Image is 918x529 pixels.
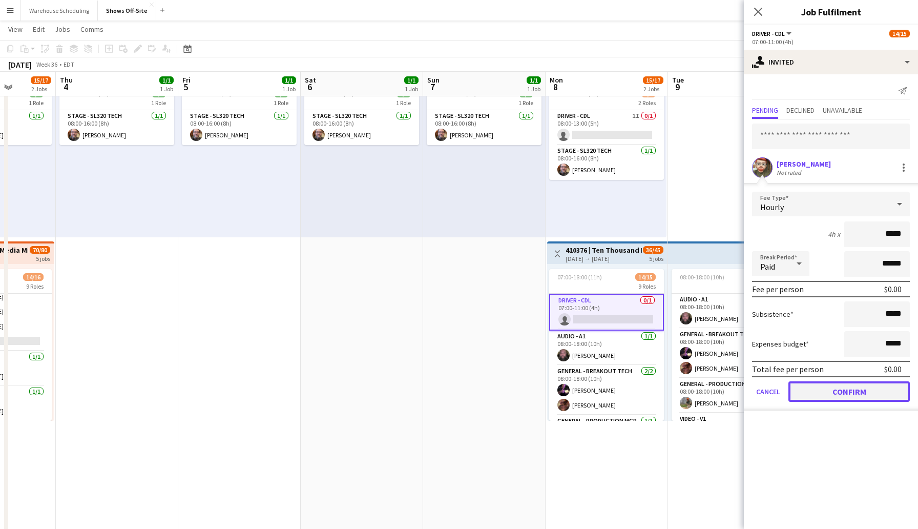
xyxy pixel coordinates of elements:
div: [DATE] [8,59,32,70]
div: EDT [64,60,74,68]
div: [DATE] → [DATE] [566,255,642,262]
span: 1 Role [274,99,288,107]
div: 1 Job [160,85,173,93]
span: 1 Role [151,99,166,107]
div: 1 Job [282,85,296,93]
span: 08:00-18:00 (10h) [680,273,724,281]
span: 9 [671,81,684,93]
span: 1 Role [29,99,44,107]
span: Comms [80,25,103,34]
span: 7 [426,81,440,93]
a: Comms [76,23,108,36]
a: Jobs [51,23,74,36]
span: 1/1 [404,76,419,84]
span: 1 Role [518,99,533,107]
app-card-role: Driver - CDL0/107:00-11:00 (4h) [549,294,664,331]
app-card-role: Video - V11/1 [672,413,786,448]
span: Edit [33,25,45,34]
span: 70/80 [30,246,50,254]
div: Not rated [777,169,803,176]
span: 07:00-18:00 (11h) [557,273,602,281]
app-card-role: General - Production Mgr.1/1 [549,415,664,450]
span: Tue [672,75,684,85]
app-job-card: 08:00-16:00 (8h)1/11 RoleStage - SL320 Tech1/108:00-16:00 (8h)[PERSON_NAME] [427,86,541,145]
label: Subsistence [752,310,794,319]
h3: Job Fulfilment [744,5,918,18]
span: 36/45 [643,246,663,254]
app-card-role: General - Breakout Tech2/208:00-18:00 (10h)[PERSON_NAME][PERSON_NAME] [549,365,664,415]
app-job-card: 08:00-16:00 (8h)1/22 RolesDriver - CDL1I0/108:00-13:00 (5h) Stage - SL320 Tech1/108:00-16:00 (8h)... [549,86,664,180]
button: Cancel [752,381,784,402]
span: Paid [760,261,775,272]
span: 5 [181,81,191,93]
button: Warehouse Scheduling [21,1,98,21]
div: 4h x [828,230,840,239]
app-card-role: General - Breakout Tech2/208:00-18:00 (10h)[PERSON_NAME][PERSON_NAME] [672,329,786,378]
div: 5 jobs [649,254,663,262]
span: Fri [182,75,191,85]
span: Driver - CDL [752,30,785,37]
div: $0.00 [884,364,902,374]
div: [PERSON_NAME] [777,159,831,169]
span: 8 [548,81,563,93]
span: 14/16 [23,273,44,281]
span: 15/17 [643,76,663,84]
div: 2 Jobs [31,85,51,93]
button: Shows Off-Site [98,1,156,21]
span: 9 Roles [26,282,44,290]
div: Invited [744,50,918,74]
span: View [8,25,23,34]
span: 15/17 [31,76,51,84]
a: View [4,23,27,36]
h3: 410376 | Ten Thousand Hours - [GEOGRAPHIC_DATA] 2025 [566,246,642,255]
span: Hourly [760,202,784,212]
div: 1 Job [527,85,540,93]
span: Unavailable [823,107,862,114]
span: 4 [58,81,73,93]
span: Pending [752,107,778,114]
button: Confirm [788,381,910,402]
span: Thu [60,75,73,85]
span: 14/15 [889,30,910,37]
app-card-role: Stage - SL320 Tech1/108:00-16:00 (8h)[PERSON_NAME] [182,110,297,145]
app-job-card: 08:00-16:00 (8h)1/11 RoleStage - SL320 Tech1/108:00-16:00 (8h)[PERSON_NAME] [304,86,419,145]
span: Declined [786,107,815,114]
span: 1/1 [159,76,174,84]
app-card-role: Driver - CDL1I0/108:00-13:00 (5h) [549,110,664,145]
span: 14/15 [635,273,656,281]
div: 5 jobs [36,254,50,262]
a: Edit [29,23,49,36]
app-card-role: Audio - A11/108:00-18:00 (10h)[PERSON_NAME] [672,294,786,329]
div: $0.00 [884,284,902,294]
span: Mon [550,75,563,85]
span: 6 [303,81,316,93]
app-card-role: General - Production Mgr.1/108:00-18:00 (10h)[PERSON_NAME] [672,378,786,413]
app-job-card: 07:00-18:00 (11h)14/159 RolesDriver - CDL0/107:00-11:00 (4h) Audio - A11/108:00-18:00 (10h)[PERSO... [549,269,664,421]
app-card-role: Stage - SL320 Tech1/108:00-16:00 (8h)[PERSON_NAME] [59,110,174,145]
app-card-role: Audio - A11/108:00-18:00 (10h)[PERSON_NAME] [549,331,664,365]
span: Week 36 [34,60,59,68]
span: 1/1 [282,76,296,84]
button: Driver - CDL [752,30,793,37]
span: Jobs [55,25,70,34]
span: 2 Roles [638,99,656,107]
app-job-card: 08:00-16:00 (8h)1/11 RoleStage - SL320 Tech1/108:00-16:00 (8h)[PERSON_NAME] [59,86,174,145]
div: 07:00-11:00 (4h) [752,38,910,46]
span: Sun [427,75,440,85]
div: Fee per person [752,284,804,294]
span: 9 Roles [638,282,656,290]
span: Sat [305,75,316,85]
app-job-card: 08:00-18:00 (10h)5/54 RolesAudio - A11/108:00-18:00 (10h)[PERSON_NAME]General - Breakout Tech2/20... [672,269,786,421]
div: 08:00-16:00 (8h)1/11 RoleStage - SL320 Tech1/108:00-16:00 (8h)[PERSON_NAME] [182,86,297,145]
app-card-role: Stage - SL320 Tech1/108:00-16:00 (8h)[PERSON_NAME] [427,110,541,145]
span: 1 Role [396,99,411,107]
div: Total fee per person [752,364,824,374]
span: 1/1 [527,76,541,84]
app-card-role: Stage - SL320 Tech1/108:00-16:00 (8h)[PERSON_NAME] [304,110,419,145]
